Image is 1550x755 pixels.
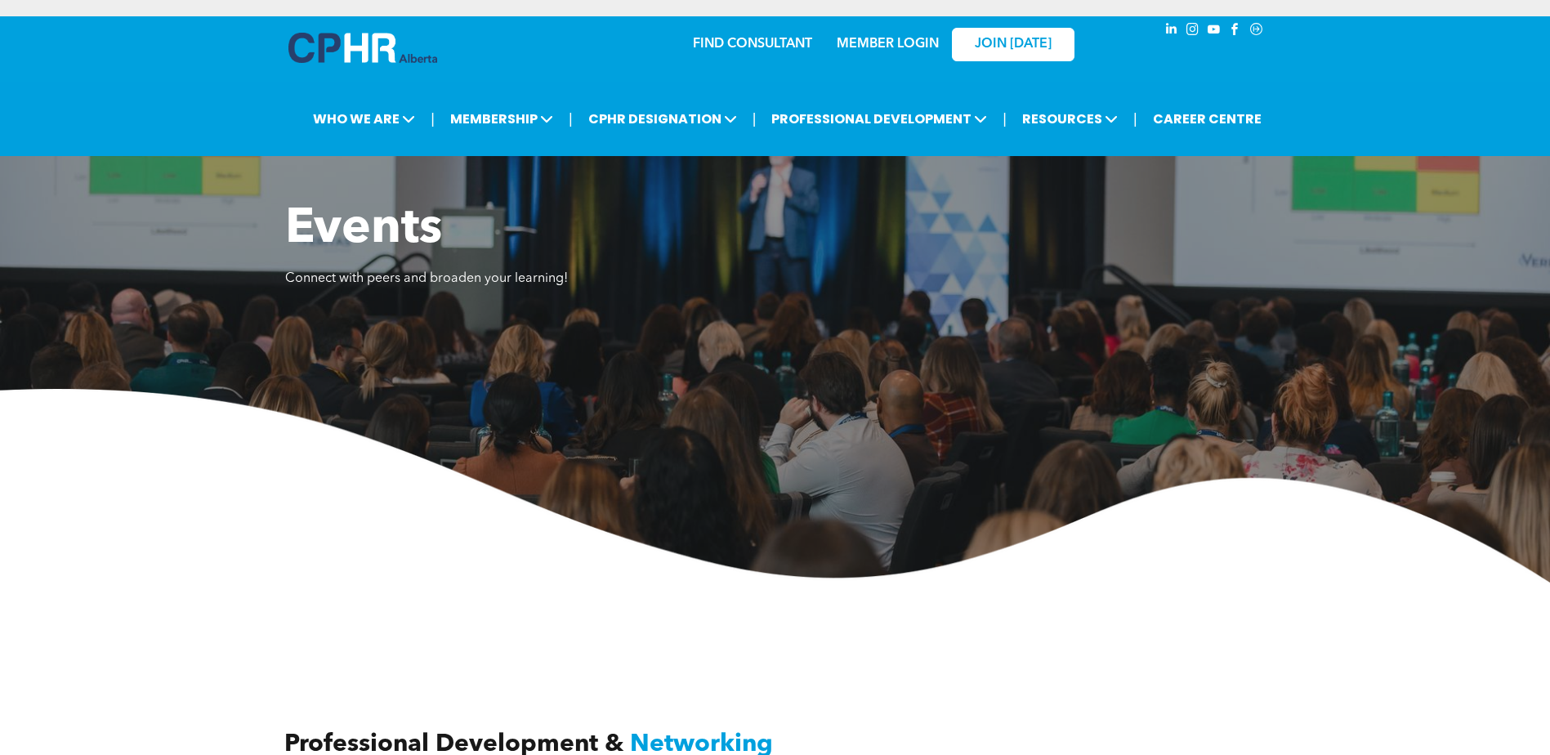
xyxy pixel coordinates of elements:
span: CPHR DESIGNATION [583,104,742,134]
span: Events [285,205,442,254]
img: A blue and white logo for cp alberta [288,33,437,63]
span: RESOURCES [1017,104,1123,134]
a: linkedin [1163,20,1181,42]
li: | [1133,102,1137,136]
li: | [1003,102,1007,136]
a: facebook [1226,20,1244,42]
span: JOIN [DATE] [975,37,1052,52]
li: | [753,102,757,136]
a: CAREER CENTRE [1148,104,1266,134]
a: Social network [1248,20,1266,42]
a: instagram [1184,20,1202,42]
li: | [431,102,435,136]
li: | [569,102,573,136]
span: WHO WE ARE [308,104,420,134]
a: MEMBER LOGIN [837,38,939,51]
a: FIND CONSULTANT [693,38,812,51]
a: JOIN [DATE] [952,28,1074,61]
span: Connect with peers and broaden your learning! [285,272,568,285]
span: MEMBERSHIP [445,104,558,134]
span: PROFESSIONAL DEVELOPMENT [766,104,992,134]
a: youtube [1205,20,1223,42]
